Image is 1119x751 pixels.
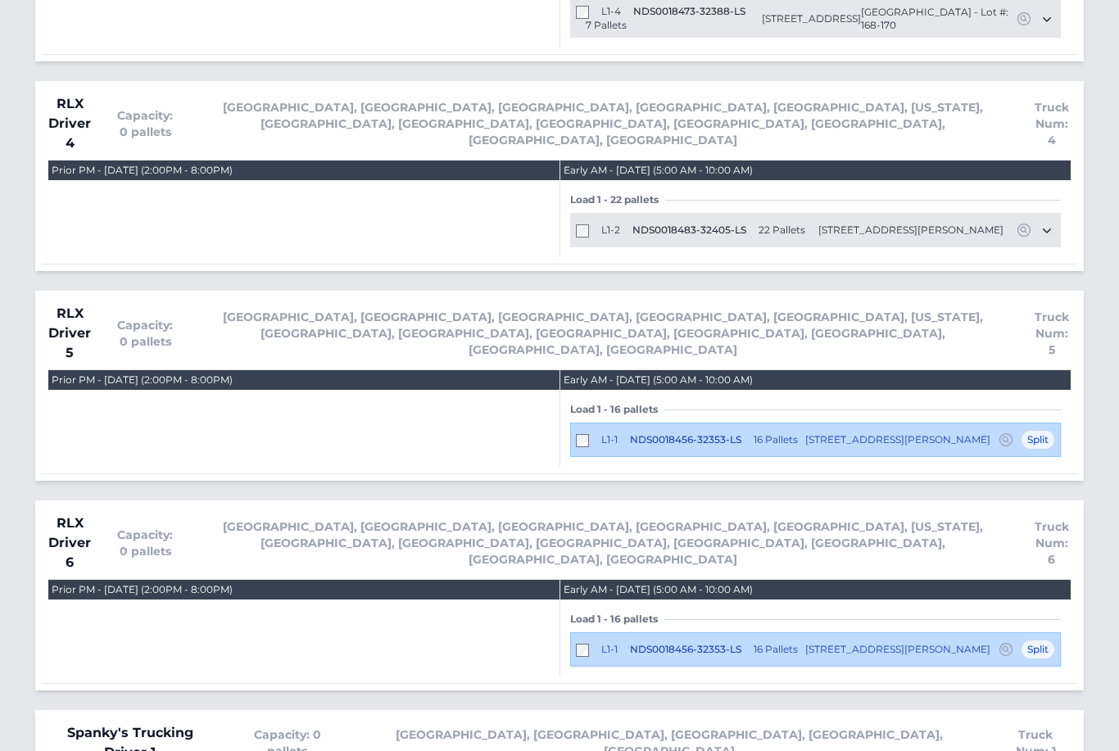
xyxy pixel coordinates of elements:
span: Split [1021,431,1055,450]
span: 16 Pallets [754,644,798,656]
span: [STREET_ADDRESS][PERSON_NAME] [805,434,990,447]
span: Truck Num: 5 [1033,310,1071,359]
div: Prior PM - [DATE] (2:00PM - 8:00PM) [52,584,233,597]
span: Capacity: 0 pallets [117,108,173,141]
span: Load 1 - 22 pallets [570,194,665,207]
span: [GEOGRAPHIC_DATA] - Lot #: 168-170 [861,7,1016,33]
span: [GEOGRAPHIC_DATA], [GEOGRAPHIC_DATA], [GEOGRAPHIC_DATA], [GEOGRAPHIC_DATA], [GEOGRAPHIC_DATA], [U... [199,100,1006,149]
span: L1-1 [601,644,618,656]
span: [GEOGRAPHIC_DATA], [GEOGRAPHIC_DATA], [GEOGRAPHIC_DATA], [GEOGRAPHIC_DATA], [GEOGRAPHIC_DATA], [U... [199,310,1007,359]
span: 16 Pallets [754,434,798,446]
span: NDS0018456-32353-LS [630,644,741,656]
span: RLX Driver 6 [48,514,91,573]
span: Truck Num: 4 [1032,100,1071,149]
span: L1-2 [601,224,620,237]
span: 7 Pallets [586,20,627,32]
span: L1-1 [601,434,618,446]
span: L1-4 [601,6,621,18]
span: 22 Pallets [759,224,805,237]
span: NDS0018456-32353-LS [630,434,741,446]
span: [STREET_ADDRESS][PERSON_NAME] [805,644,990,657]
div: Early AM - [DATE] (5:00 AM - 10:00 AM) [564,584,753,597]
div: Prior PM - [DATE] (2:00PM - 8:00PM) [52,374,233,387]
span: Split [1021,640,1055,660]
span: [STREET_ADDRESS][PERSON_NAME] [818,224,1003,238]
span: Capacity: 0 pallets [117,318,173,351]
span: Load 1 - 16 pallets [570,404,664,417]
span: Load 1 - 16 pallets [570,613,664,627]
span: NDS0018473-32388-LS [633,6,745,18]
span: Truck Num: 6 [1033,519,1071,568]
span: [STREET_ADDRESS] [762,13,861,26]
div: Early AM - [DATE] (5:00 AM - 10:00 AM) [564,165,753,178]
span: NDS0018483-32405-LS [632,224,746,237]
span: Capacity: 0 pallets [117,527,173,560]
span: RLX Driver 5 [48,305,91,364]
span: RLX Driver 4 [48,95,91,154]
div: Prior PM - [DATE] (2:00PM - 8:00PM) [52,165,233,178]
span: [GEOGRAPHIC_DATA], [GEOGRAPHIC_DATA], [GEOGRAPHIC_DATA], [GEOGRAPHIC_DATA], [GEOGRAPHIC_DATA], [U... [199,519,1007,568]
div: Early AM - [DATE] (5:00 AM - 10:00 AM) [564,374,753,387]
